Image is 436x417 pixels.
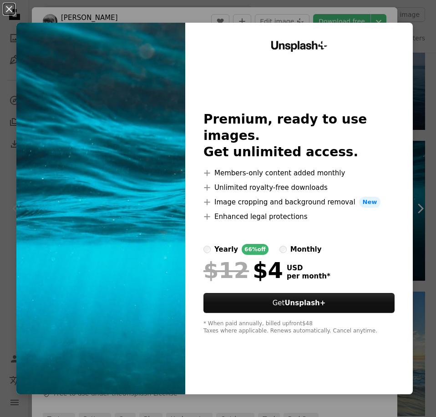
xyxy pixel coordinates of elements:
[279,246,287,253] input: monthly
[242,244,269,255] div: 66% off
[287,272,330,280] span: per month *
[203,182,395,193] li: Unlimited royalty-free downloads
[287,264,330,272] span: USD
[214,244,238,255] div: yearly
[203,320,395,335] div: * When paid annually, billed upfront $48 Taxes where applicable. Renews automatically. Cancel any...
[203,197,395,208] li: Image cropping and background removal
[359,197,381,208] span: New
[203,168,395,179] li: Members-only content added monthly
[203,293,395,313] button: GetUnsplash+
[203,258,249,282] span: $12
[203,111,395,160] h2: Premium, ready to use images. Get unlimited access.
[203,246,211,253] input: yearly66%off
[284,299,325,307] strong: Unsplash+
[290,244,322,255] div: monthly
[203,211,395,222] li: Enhanced legal protections
[203,258,283,282] div: $4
